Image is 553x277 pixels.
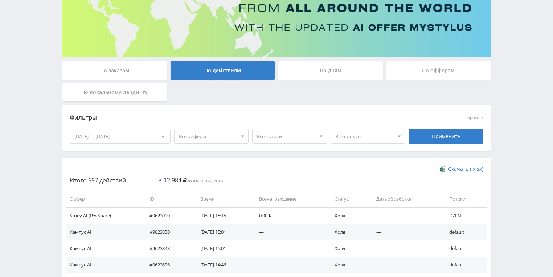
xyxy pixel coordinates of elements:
td: — [252,224,327,240]
span: Все офферы [179,129,238,143]
td: Холд [327,257,369,273]
td: [DATE] 15:01 [193,224,252,240]
td: Вознаграждение [252,191,327,207]
td: Потоки [442,191,487,207]
td: 0,00 ₽ [252,207,327,224]
td: — [369,224,442,240]
td: Холд [327,207,369,224]
td: — [369,207,442,224]
td: — [369,257,442,273]
td: ID [142,191,193,207]
td: Дата обработки [369,191,442,207]
span: Итого 697 действий [70,176,126,184]
td: DZEN [442,207,487,224]
td: Кампус AI [66,257,142,273]
div: По локальному лендингу [62,83,167,101]
div: Применить [409,129,483,144]
div: По заказам [62,61,167,80]
div: [DATE] — [DATE] [70,129,170,143]
img: xlsx [440,165,446,172]
div: По офферам [386,61,491,80]
span: 12 984 ₽ [164,176,187,184]
span: Все статусы [335,129,394,143]
td: default [442,257,487,273]
td: — [252,240,327,257]
span: вознаграждения [164,177,224,184]
td: Холд [327,224,369,240]
span: Скачать (.xlsx) [448,166,483,172]
td: — [369,240,442,257]
td: default [442,240,487,257]
td: #9623900 [142,207,193,224]
td: Холд [327,240,369,257]
a: Скачать (.xlsx) [440,165,483,173]
td: Оффер [66,191,142,207]
td: Статус [327,191,369,207]
td: Время [193,191,252,207]
td: #9623848 [142,240,193,257]
div: Фильтры [70,112,379,123]
div: По дням [278,61,383,80]
td: #9623850 [142,224,193,240]
td: #9623636 [142,257,193,273]
td: Кампус AI [66,240,142,257]
td: [DATE] 14:46 [193,257,252,273]
div: По действиям [171,61,275,80]
td: — [252,257,327,273]
td: default [442,224,487,240]
td: [DATE] 15:15 [193,207,252,224]
span: Все потоки [257,129,316,143]
button: сбросить [466,115,483,120]
td: [DATE] 15:01 [193,240,252,257]
td: Кампус AI [66,224,142,240]
td: Study AI (RevShare) [66,207,142,224]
